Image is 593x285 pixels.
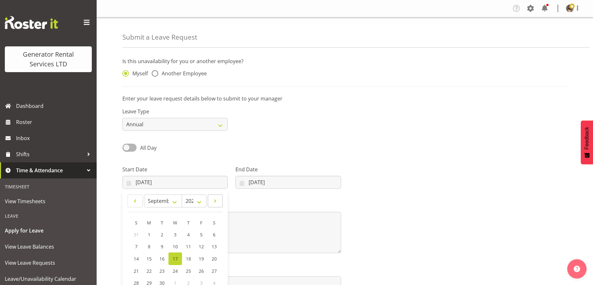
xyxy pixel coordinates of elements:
a: 19 [195,252,208,265]
a: 11 [182,241,195,252]
span: Another Employee [158,70,207,77]
input: Click to select... [122,176,228,189]
a: 17 [168,252,182,265]
label: Message* [122,202,341,209]
span: Shifts [16,149,84,159]
img: help-xxl-2.png [574,266,580,272]
span: Dashboard [16,101,93,111]
img: Rosterit website logo [5,16,58,29]
span: 19 [199,256,204,262]
a: 2 [156,229,168,241]
span: 26 [199,268,204,274]
label: Attachment [122,266,341,274]
span: T [187,220,190,226]
span: 21 [134,268,139,274]
span: 23 [159,268,165,274]
span: 2 [161,232,163,238]
a: Apply for Leave [2,223,95,239]
div: Timesheet [2,180,95,193]
span: 3 [174,232,177,238]
span: 11 [186,243,191,250]
h4: Submit a Leave Request [122,33,197,41]
span: 10 [173,243,178,250]
a: 7 [130,241,143,252]
span: 4 [187,232,190,238]
a: 8 [143,241,156,252]
span: Apply for Leave [5,226,92,235]
span: View Timesheets [5,196,92,206]
img: sean-johnstone4fef95288b34d066b2c6be044394188f.png [566,5,574,12]
span: 14 [134,256,139,262]
span: Time & Attendance [16,166,84,175]
button: Feedback - Show survey [581,120,593,164]
a: 15 [143,252,156,265]
a: 6 [208,229,221,241]
a: 14 [130,252,143,265]
span: 6 [213,232,215,238]
span: S [135,220,138,226]
a: View Leave Balances [2,239,95,255]
span: F [200,220,202,226]
a: 26 [195,265,208,277]
a: 21 [130,265,143,277]
a: 25 [182,265,195,277]
span: View Leave Requests [5,258,92,268]
a: 24 [168,265,182,277]
input: Click to select... [235,176,341,189]
a: 4 [182,229,195,241]
div: Generator Rental Services LTD [11,50,85,69]
span: 12 [199,243,204,250]
span: 20 [212,256,217,262]
p: Enter your leave request details below to submit to your manager [122,95,567,102]
span: W [173,220,177,226]
span: Myself [129,70,148,77]
span: 27 [212,268,217,274]
span: Roster [16,117,93,127]
span: 16 [159,256,165,262]
a: 5 [195,229,208,241]
span: 13 [212,243,217,250]
span: 1 [148,232,150,238]
label: Leave Type [122,108,228,115]
span: 8 [148,243,150,250]
a: 27 [208,265,221,277]
span: M [147,220,151,226]
span: View Leave Balances [5,242,92,252]
a: View Leave Requests [2,255,95,271]
span: 31 [134,232,139,238]
p: Is this unavailability for you or another employee? [122,57,567,65]
span: 25 [186,268,191,274]
span: 5 [200,232,203,238]
label: Start Date [122,166,228,173]
span: 24 [173,268,178,274]
span: 22 [147,268,152,274]
a: 1 [143,229,156,241]
label: End Date [235,166,341,173]
a: 12 [195,241,208,252]
span: T [161,220,163,226]
a: View Timesheets [2,193,95,209]
div: Leave [2,209,95,223]
span: Inbox [16,133,93,143]
span: 15 [147,256,152,262]
span: 17 [173,256,178,262]
a: 23 [156,265,168,277]
a: 9 [156,241,168,252]
span: S [213,220,215,226]
span: 7 [135,243,138,250]
span: All Day [140,144,157,151]
span: 9 [161,243,163,250]
span: 18 [186,256,191,262]
a: 10 [168,241,182,252]
a: 20 [208,252,221,265]
a: 3 [168,229,182,241]
a: 22 [143,265,156,277]
a: 18 [182,252,195,265]
span: Feedback [584,127,590,149]
span: Leave/Unavailability Calendar [5,274,92,284]
a: 16 [156,252,168,265]
a: 13 [208,241,221,252]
